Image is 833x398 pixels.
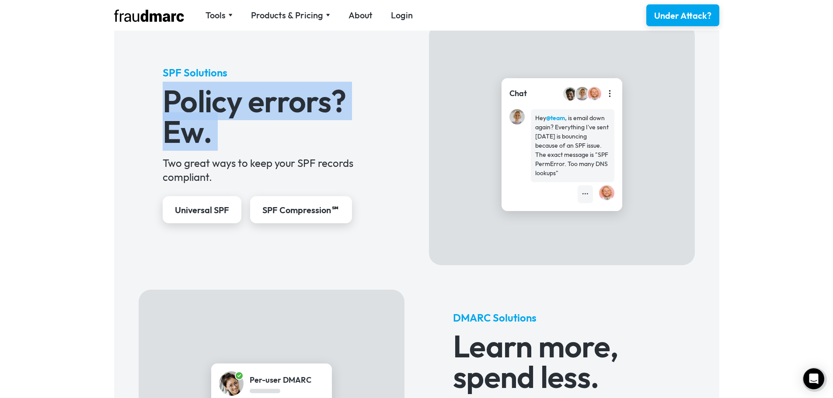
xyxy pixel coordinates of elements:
[453,311,670,325] h5: DMARC Solutions
[251,9,323,21] div: Products & Pricing
[654,10,711,22] div: Under Attack?
[163,66,380,80] h5: SPF Solutions
[251,9,330,21] div: Products & Pricing
[546,114,565,122] strong: @team
[803,368,824,389] div: Open Intercom Messenger
[262,204,340,216] div: SPF Compression℠
[453,331,670,392] h3: Learn more, spend less.
[250,374,311,386] div: Per-user DMARC
[163,196,241,223] a: Universal SPF
[582,190,589,199] div: •••
[250,196,352,223] a: SPF Compression℠
[646,4,719,26] a: Under Attack?
[163,156,380,184] div: Two great ways to keep your SPF records compliant.
[175,204,229,216] div: Universal SPF
[163,86,380,147] h3: Policy errors? Ew.
[391,9,413,21] a: Login
[206,9,233,21] div: Tools
[535,114,610,178] div: Hey , is email down again? Everything I've sent [DATE] is bouncing because of an SPF issue. The e...
[509,88,527,99] div: Chat
[206,9,226,21] div: Tools
[349,9,373,21] a: About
